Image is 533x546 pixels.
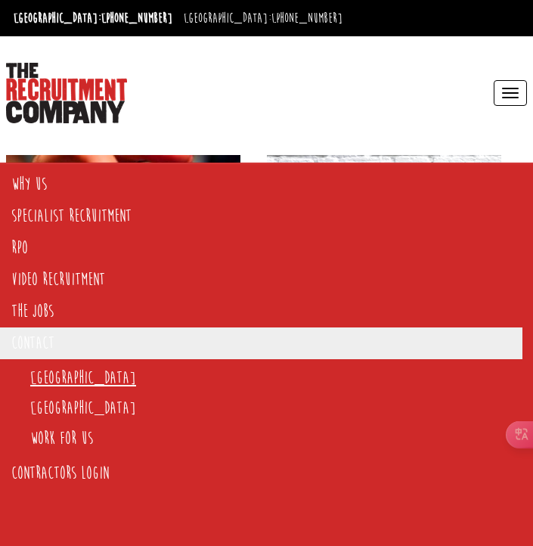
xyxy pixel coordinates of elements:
[271,10,342,26] a: [PHONE_NUMBER]
[30,398,136,418] a: [GEOGRAPHIC_DATA]
[180,6,346,30] li: [GEOGRAPHIC_DATA]:
[30,368,136,388] a: [GEOGRAPHIC_DATA]
[30,428,93,448] a: Work for us
[10,6,176,30] li: [GEOGRAPHIC_DATA]:
[6,63,127,123] img: The Recruitment Company
[101,10,172,26] a: [PHONE_NUMBER]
